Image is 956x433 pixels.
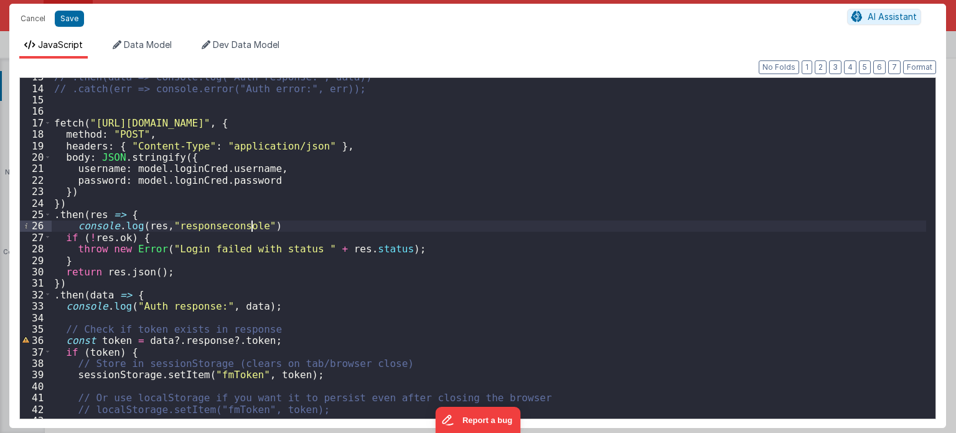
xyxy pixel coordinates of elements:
[20,266,52,277] div: 30
[20,186,52,197] div: 23
[20,255,52,266] div: 29
[20,117,52,128] div: 17
[20,83,52,94] div: 14
[903,60,936,74] button: Format
[859,60,871,74] button: 5
[20,209,52,220] div: 25
[844,60,856,74] button: 4
[759,60,799,74] button: No Folds
[20,392,52,403] div: 41
[20,197,52,209] div: 24
[38,39,83,50] span: JavaScript
[20,220,52,231] div: 26
[20,312,52,323] div: 34
[868,11,917,22] span: AI Assistant
[873,60,886,74] button: 6
[20,128,52,140] div: 18
[20,151,52,163] div: 20
[20,232,52,243] div: 27
[20,105,52,117] div: 16
[888,60,901,74] button: 7
[20,381,52,392] div: 40
[20,369,52,380] div: 39
[20,243,52,254] div: 28
[20,174,52,186] div: 22
[20,300,52,312] div: 33
[20,323,52,335] div: 35
[20,358,52,369] div: 38
[20,277,52,288] div: 31
[14,10,52,27] button: Cancel
[55,11,84,27] button: Save
[20,94,52,105] div: 15
[436,407,521,433] iframe: Marker.io feedback button
[20,404,52,415] div: 42
[20,163,52,174] div: 21
[20,415,52,426] div: 43
[20,346,52,358] div: 37
[829,60,841,74] button: 3
[802,60,812,74] button: 1
[20,289,52,300] div: 32
[124,39,172,50] span: Data Model
[20,140,52,151] div: 19
[815,60,827,74] button: 2
[213,39,279,50] span: Dev Data Model
[847,9,921,25] button: AI Assistant
[20,335,52,346] div: 36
